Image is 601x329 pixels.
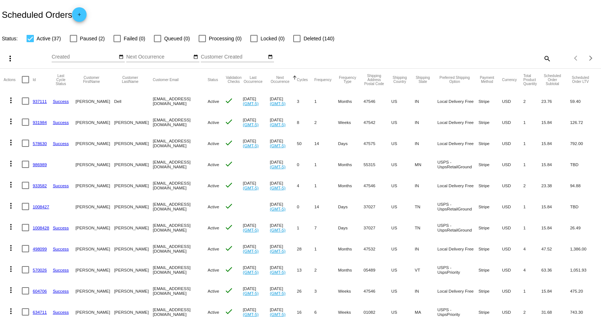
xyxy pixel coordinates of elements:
[437,112,478,133] mat-cell: Local Delivery Free
[437,280,478,301] mat-cell: Local Delivery Free
[270,270,286,274] a: (GMT-5)
[33,225,49,230] a: 1008428
[502,91,524,112] mat-cell: USD
[314,77,331,82] button: Change sorting for Frequency
[75,280,114,301] mat-cell: [PERSON_NAME]
[297,238,314,259] mat-cell: 28
[541,175,570,196] mat-cell: 23.38
[502,196,524,217] mat-cell: USD
[153,301,208,322] mat-cell: [EMAIL_ADDRESS][DOMAIN_NAME]
[243,185,259,190] a: (GMT-5)
[314,133,338,154] mat-cell: 14
[541,238,570,259] mat-cell: 47.52
[437,196,478,217] mat-cell: USPS - UspsRetailGround
[270,154,297,175] mat-cell: [DATE]
[75,301,114,322] mat-cell: [PERSON_NAME]
[478,259,502,280] mat-cell: Stripe
[7,307,15,316] mat-icon: more_vert
[33,141,47,146] a: 578630
[415,280,437,301] mat-cell: IN
[4,69,22,91] mat-header-cell: Actions
[338,112,363,133] mat-cell: Weeks
[209,34,242,43] span: Processing (0)
[270,196,297,217] mat-cell: [DATE]
[208,268,219,272] span: Active
[75,133,114,154] mat-cell: [PERSON_NAME]
[437,76,472,84] button: Change sorting for PreferredShippingOption
[114,175,153,196] mat-cell: [PERSON_NAME]
[270,228,286,232] a: (GMT-5)
[53,225,69,230] a: Success
[363,175,391,196] mat-cell: 47546
[541,196,570,217] mat-cell: 15.84
[314,196,338,217] mat-cell: 14
[297,280,314,301] mat-cell: 26
[7,286,15,294] mat-icon: more_vert
[297,154,314,175] mat-cell: 0
[363,196,391,217] mat-cell: 37027
[243,280,270,301] mat-cell: [DATE]
[224,160,233,168] mat-icon: check
[270,249,286,253] a: (GMT-5)
[415,301,437,322] mat-cell: MA
[243,112,270,133] mat-cell: [DATE]
[33,77,36,82] button: Change sorting for Id
[363,112,391,133] mat-cell: 47542
[314,301,338,322] mat-cell: 6
[570,280,597,301] mat-cell: 475.20
[270,259,297,280] mat-cell: [DATE]
[270,312,286,317] a: (GMT-5)
[270,185,286,190] a: (GMT-5)
[53,99,69,104] a: Success
[338,238,363,259] mat-cell: Months
[153,77,179,82] button: Change sorting for CustomerEmail
[33,268,47,272] a: 570026
[114,154,153,175] mat-cell: [PERSON_NAME]
[524,217,541,238] mat-cell: 1
[153,217,208,238] mat-cell: [EMAIL_ADDRESS][DOMAIN_NAME]
[201,54,266,60] input: Customer Created
[53,183,69,188] a: Success
[297,196,314,217] mat-cell: 0
[243,259,270,280] mat-cell: [DATE]
[124,34,145,43] span: Failed (0)
[415,154,437,175] mat-cell: MN
[391,112,415,133] mat-cell: US
[75,175,114,196] mat-cell: [PERSON_NAME]
[338,76,357,84] button: Change sorting for FrequencyType
[524,154,541,175] mat-cell: 1
[570,154,597,175] mat-cell: TBD
[243,291,259,296] a: (GMT-5)
[7,180,15,189] mat-icon: more_vert
[270,164,286,169] a: (GMT-5)
[75,154,114,175] mat-cell: [PERSON_NAME]
[415,133,437,154] mat-cell: IN
[584,51,598,65] button: Next page
[243,122,259,127] a: (GMT-5)
[270,133,297,154] mat-cell: [DATE]
[153,154,208,175] mat-cell: [EMAIL_ADDRESS][DOMAIN_NAME]
[478,238,502,259] mat-cell: Stripe
[363,91,391,112] mat-cell: 47546
[297,91,314,112] mat-cell: 3
[208,120,219,125] span: Active
[224,96,233,105] mat-icon: check
[570,238,597,259] mat-cell: 1,386.00
[415,76,431,84] button: Change sorting for ShippingState
[224,307,233,316] mat-icon: check
[391,280,415,301] mat-cell: US
[502,259,524,280] mat-cell: USD
[541,91,570,112] mat-cell: 23.76
[338,175,363,196] mat-cell: Months
[7,159,15,168] mat-icon: more_vert
[2,7,87,22] h2: Scheduled Orders
[208,162,219,167] span: Active
[208,99,219,104] span: Active
[478,76,495,84] button: Change sorting for PaymentMethod.Type
[524,112,541,133] mat-cell: 1
[243,228,259,232] a: (GMT-5)
[502,175,524,196] mat-cell: USD
[314,280,338,301] mat-cell: 3
[224,181,233,189] mat-icon: check
[7,265,15,273] mat-icon: more_vert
